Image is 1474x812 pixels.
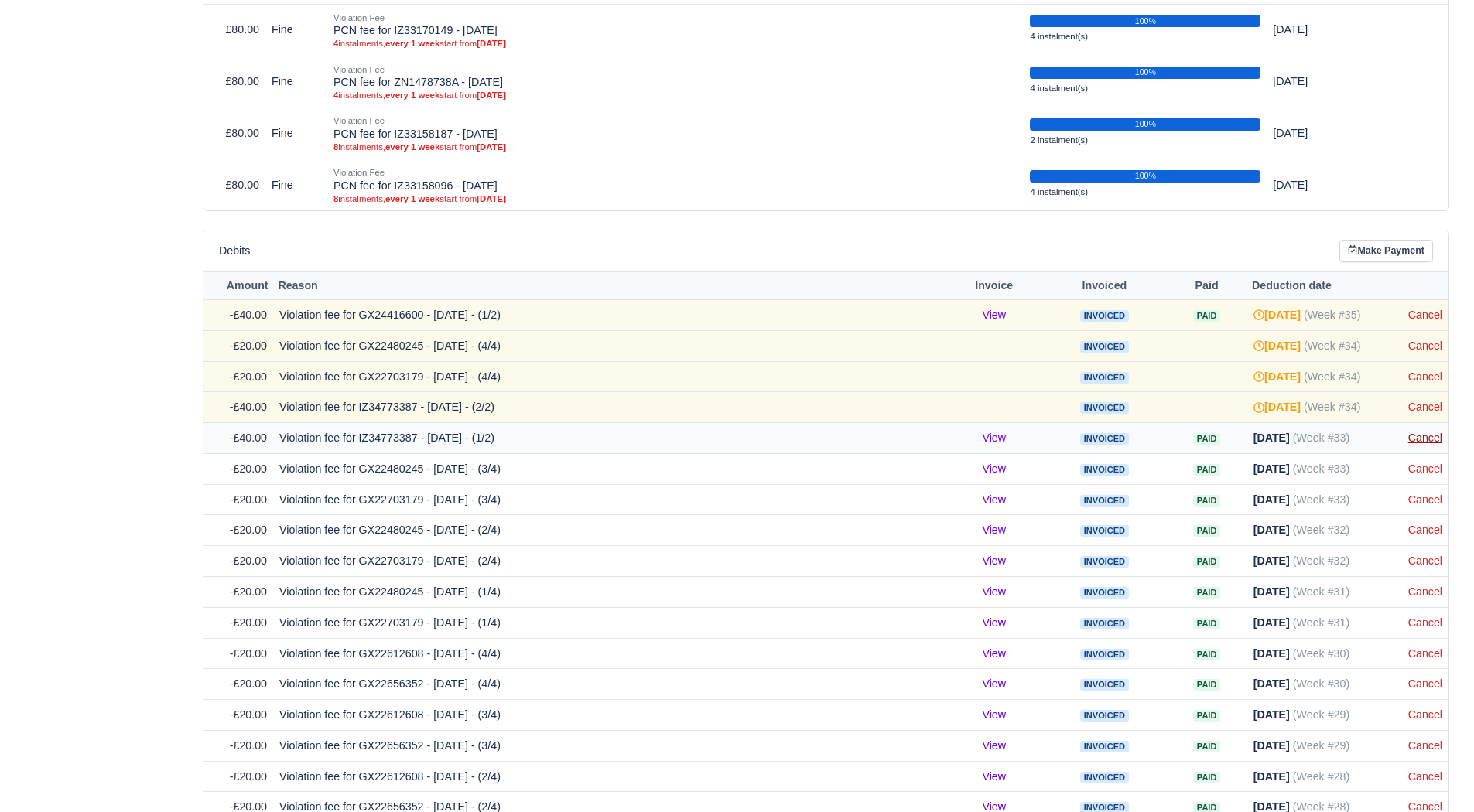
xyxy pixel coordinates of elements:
strong: every 1 week [385,194,439,203]
span: (Week #29) [1293,739,1349,752]
td: Fine [265,4,327,56]
a: Cancel [1408,616,1442,629]
span: Paid [1193,495,1220,507]
small: instalments, start from [333,142,1017,152]
span: Paid [1193,679,1220,691]
span: Invoiced [1080,710,1129,722]
span: Paid [1193,433,1220,445]
span: -£40.00 [230,432,267,444]
span: -£20.00 [230,370,267,383]
strong: [DATE] [1253,370,1301,383]
span: -£20.00 [230,739,267,752]
td: £80.00 [203,4,265,56]
strong: [DATE] [1253,585,1290,598]
strong: 4 [333,39,338,48]
strong: [DATE] [1253,647,1290,660]
strong: 4 [333,90,338,100]
small: instalments, start from [333,38,1017,49]
strong: [DATE] [1253,770,1290,783]
span: Invoiced [1080,372,1129,384]
small: 4 instalment(s) [1030,187,1088,196]
small: instalments, start from [333,193,1017,204]
span: -£20.00 [230,616,267,629]
a: Cancel [1408,677,1442,690]
strong: [DATE] [1253,677,1290,690]
small: Violation Fee [333,168,385,177]
strong: 8 [333,142,338,152]
td: [DATE] [1267,56,1367,107]
strong: every 1 week [385,90,439,100]
span: Paid [1193,525,1220,537]
td: [DATE] [1267,107,1367,159]
a: Cancel [1408,309,1442,321]
a: View [982,554,1006,567]
td: [DATE] [1267,159,1367,210]
span: (Week #28) [1293,770,1349,783]
span: Invoiced [1080,402,1129,414]
td: Violation fee for GX24416600 - [DATE] - (1/2) [273,300,946,331]
iframe: Chat Widget [1397,738,1474,812]
a: Cancel [1408,708,1442,721]
td: PCN fee for IZ33158187 - [DATE] [327,107,1024,159]
small: Violation Fee [333,65,385,74]
span: -£20.00 [230,677,267,690]
span: Invoiced [1080,618,1129,629]
td: Violation fee for GX22703179 - [DATE] - (2/4) [273,546,946,577]
span: (Week #34) [1304,370,1360,383]
a: View [982,770,1006,783]
span: -£20.00 [230,462,267,475]
span: Invoiced [1080,464,1129,476]
td: PCN fee for IZ33158096 - [DATE] [327,159,1024,210]
span: -£40.00 [230,401,267,413]
a: Cancel [1408,370,1442,383]
a: View [982,739,1006,752]
span: (Week #32) [1293,554,1349,567]
strong: [DATE] [1253,708,1290,721]
td: PCN fee for ZN1478738A - [DATE] [327,56,1024,107]
a: View [982,677,1006,690]
span: Paid [1193,618,1220,629]
div: 100% [1030,67,1260,79]
a: Cancel [1408,524,1442,536]
th: Amount [203,271,273,300]
td: Violation fee for GX22703179 - [DATE] - (3/4) [273,484,946,515]
span: Paid [1193,310,1220,322]
a: Cancel [1408,432,1442,444]
td: £80.00 [203,159,265,210]
td: Fine [265,107,327,159]
a: View [982,493,1006,506]
a: Cancel [1408,585,1442,598]
span: -£20.00 [230,708,267,721]
td: Violation fee for GX22703179 - [DATE] - (4/4) [273,361,946,392]
td: [DATE] [1267,4,1367,56]
a: Cancel [1408,462,1442,475]
th: Invoice [946,271,1042,300]
strong: [DATE] [1253,339,1301,352]
div: 100% [1030,170,1260,183]
strong: [DATE] [1253,493,1290,506]
span: Invoiced [1080,310,1129,322]
strong: [DATE] [477,90,506,100]
a: View [982,432,1006,444]
a: View [982,524,1006,536]
span: (Week #33) [1293,462,1349,475]
div: 100% [1030,15,1260,27]
strong: 8 [333,194,338,203]
a: View [982,616,1006,629]
strong: [DATE] [477,194,506,203]
span: -£20.00 [230,339,267,352]
span: Invoiced [1080,495,1129,507]
small: 4 instalment(s) [1030,84,1088,93]
a: View [982,708,1006,721]
span: Invoiced [1080,341,1129,353]
span: Invoiced [1080,649,1129,660]
strong: [DATE] [1253,432,1290,444]
span: (Week #33) [1293,432,1349,444]
span: (Week #34) [1304,401,1360,413]
strong: [DATE] [1253,462,1290,475]
span: Invoiced [1080,433,1129,445]
span: -£20.00 [230,493,267,506]
a: View [982,647,1006,660]
span: Paid [1193,772,1220,783]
